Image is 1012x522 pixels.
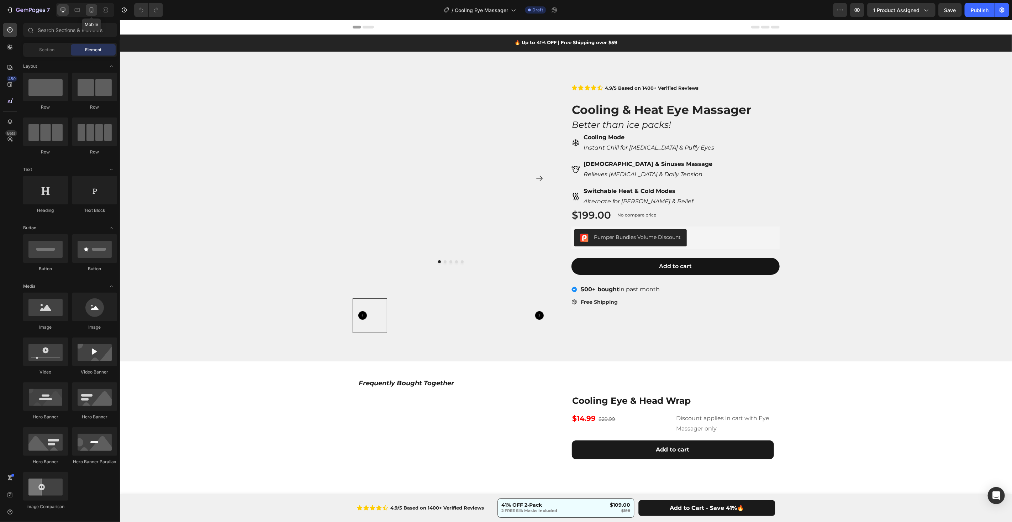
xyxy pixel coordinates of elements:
[106,164,117,175] span: Toggle open
[134,3,163,17] div: Undo/Redo
[557,393,653,414] p: Discount applies in cart with Eye Massager only
[23,369,68,375] div: Video
[452,188,492,202] div: $199.00
[72,324,117,330] div: Image
[341,240,344,243] button: Dot
[23,414,68,420] div: Hero Banner
[479,396,496,402] s: $29.99
[453,394,476,403] strong: $14.99
[938,3,962,17] button: Save
[23,23,117,37] input: Search Sections & Elements
[971,6,989,14] div: Publish
[452,98,660,111] h2: Better than ice packs!
[23,225,36,231] span: Button
[271,485,364,491] p: 4.9/5 Based on 1400+ Verified Reviews
[461,265,540,275] p: in past month
[72,266,117,272] div: Button
[72,149,117,155] div: Row
[490,482,510,488] span: $109.00
[454,209,567,226] button: Pumper Bundles Volume Discount
[106,61,117,72] span: Toggle open
[5,130,17,136] div: Beta
[72,207,117,214] div: Text Block
[944,7,956,13] span: Save
[464,168,556,174] strong: Switchable Heat & Cold Modes
[23,459,68,465] div: Hero Banner
[23,283,36,289] span: Media
[988,487,1005,504] div: Open Intercom Messenger
[120,20,1012,522] iframe: Design area
[452,374,654,387] a: Cooling Eye & Head Wrap
[464,124,595,131] i: Instant Chill for [MEDICAL_DATA] & Puffy Eyes
[539,243,572,250] div: Add to cart
[532,7,543,13] span: Draft
[550,483,624,494] strong: Add to Cart - Save 41%🔥
[464,141,593,147] strong: [DEMOGRAPHIC_DATA] & Sinuses Massage
[23,266,68,272] div: Button
[498,193,537,197] p: No compare price
[873,6,919,14] span: 1 product assigned
[464,114,505,121] strong: Cooling Mode
[233,19,660,26] h2: 🔥 Up to 41% OFF | Free Shipping over $59
[85,47,101,53] span: Element
[106,281,117,292] span: Toggle open
[239,359,334,367] strong: Frequently Bought Together
[474,214,561,221] div: Pumper Bundles Volume Discount
[72,414,117,420] div: Hero Banner
[536,425,570,435] div: Add to cart
[461,266,500,273] strong: 500+ bought
[519,480,655,496] button: <strong>Add to Cart - Save 41%🔥</strong>
[452,421,654,439] button: Add to cart
[3,3,53,17] button: 7
[238,291,247,300] button: Carousel Back Arrow
[452,6,453,14] span: /
[335,240,338,243] button: Dot
[461,279,498,285] span: Free Shipping
[415,154,424,163] button: Carousel Next Arrow
[485,65,579,71] p: 4.9/5 Based on 1400+ Verified Reviews
[415,291,424,300] button: Carousel Next Arrow
[867,3,935,17] button: 1 product assigned
[382,488,438,493] span: 2 FREE Silk Masks Included
[324,240,327,243] button: Dot
[23,324,68,330] div: Image
[72,369,117,375] div: Video Banner
[47,6,50,14] p: 7
[39,47,55,53] span: Section
[72,459,117,465] div: Hero Banner Parallax
[23,503,68,510] div: Image Comparison
[452,82,660,98] h1: Cooling & Heat Eye Massager
[23,166,32,173] span: Text
[460,214,469,222] img: CIumv63twf4CEAE=.png
[455,6,508,14] span: Cooling Eye Massager
[23,63,37,69] span: Layout
[23,104,68,110] div: Row
[106,222,117,234] span: Toggle open
[23,207,68,214] div: Heading
[318,240,321,243] button: Dot
[965,3,995,17] button: Publish
[501,488,510,493] s: $158
[464,178,574,185] i: Alternate for [PERSON_NAME] & Relief
[7,76,17,82] div: 450
[23,149,68,155] div: Row
[464,151,583,158] i: Relieves [MEDICAL_DATA] & Daily Tension
[330,240,332,243] button: Dot
[382,482,422,488] span: 41% OFF 2-Pack
[72,104,117,110] div: Row
[452,238,660,255] button: Add to cart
